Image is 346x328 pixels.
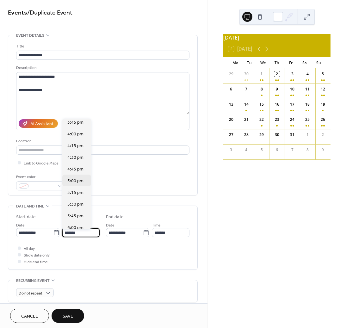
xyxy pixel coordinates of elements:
[298,57,312,68] div: Sa
[289,132,295,138] div: 31
[259,117,264,122] div: 22
[244,117,249,122] div: 21
[62,222,71,229] span: Time
[16,138,188,145] div: Location
[228,86,234,92] div: 6
[289,117,295,122] div: 24
[228,57,242,68] div: Mo
[274,117,280,122] div: 23
[24,259,48,265] span: Hide end time
[305,147,310,153] div: 8
[63,313,73,320] span: Save
[16,222,25,229] span: Date
[16,65,188,71] div: Description
[223,34,331,41] div: [DATE]
[274,86,280,92] div: 9
[244,102,249,107] div: 14
[228,132,234,138] div: 27
[67,143,83,149] span: 4:15 pm
[274,132,280,138] div: 30
[289,147,295,153] div: 7
[259,147,264,153] div: 5
[305,102,310,107] div: 18
[320,86,326,92] div: 12
[67,178,83,184] span: 5:00 pm
[305,71,310,77] div: 4
[10,309,49,323] button: Cancel
[19,290,42,297] span: Do not repeat
[67,201,83,208] span: 5:30 pm
[259,132,264,138] div: 29
[52,309,84,323] button: Save
[16,43,188,50] div: Title
[228,71,234,77] div: 29
[320,71,326,77] div: 5
[259,71,264,77] div: 1
[259,86,264,92] div: 8
[27,7,72,19] span: / Duplicate Event
[274,147,280,153] div: 6
[242,57,256,68] div: Tu
[30,121,53,127] div: AI Assistant
[274,102,280,107] div: 16
[244,71,249,77] div: 30
[21,313,38,320] span: Cancel
[16,32,44,39] span: Event details
[312,57,325,68] div: Su
[228,102,234,107] div: 13
[320,102,326,107] div: 19
[16,203,44,210] span: Date and time
[320,147,326,153] div: 9
[289,86,295,92] div: 10
[305,132,310,138] div: 1
[67,189,83,196] span: 5:15 pm
[244,86,249,92] div: 7
[8,7,27,19] a: Events
[106,214,124,220] div: End date
[16,277,50,284] span: Recurring event
[244,147,249,153] div: 4
[106,222,114,229] span: Date
[24,160,59,167] span: Link to Google Maps
[289,71,295,77] div: 3
[244,132,249,138] div: 28
[67,154,83,161] span: 4:30 pm
[284,57,298,68] div: Fr
[320,117,326,122] div: 26
[67,225,83,231] span: 6:00 pm
[305,86,310,92] div: 11
[24,245,35,252] span: All day
[67,119,83,126] span: 3:45 pm
[67,166,83,173] span: 4:45 pm
[305,117,310,122] div: 25
[320,132,326,138] div: 2
[270,57,284,68] div: Th
[24,252,50,259] span: Show date only
[67,213,83,220] span: 5:45 pm
[289,102,295,107] div: 17
[67,131,83,138] span: 4:00 pm
[16,214,36,220] div: Start date
[274,71,280,77] div: 2
[228,147,234,153] div: 3
[152,222,161,229] span: Time
[16,174,64,180] div: Event color
[259,102,264,107] div: 15
[256,57,270,68] div: We
[228,117,234,122] div: 20
[19,119,58,128] button: AI Assistant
